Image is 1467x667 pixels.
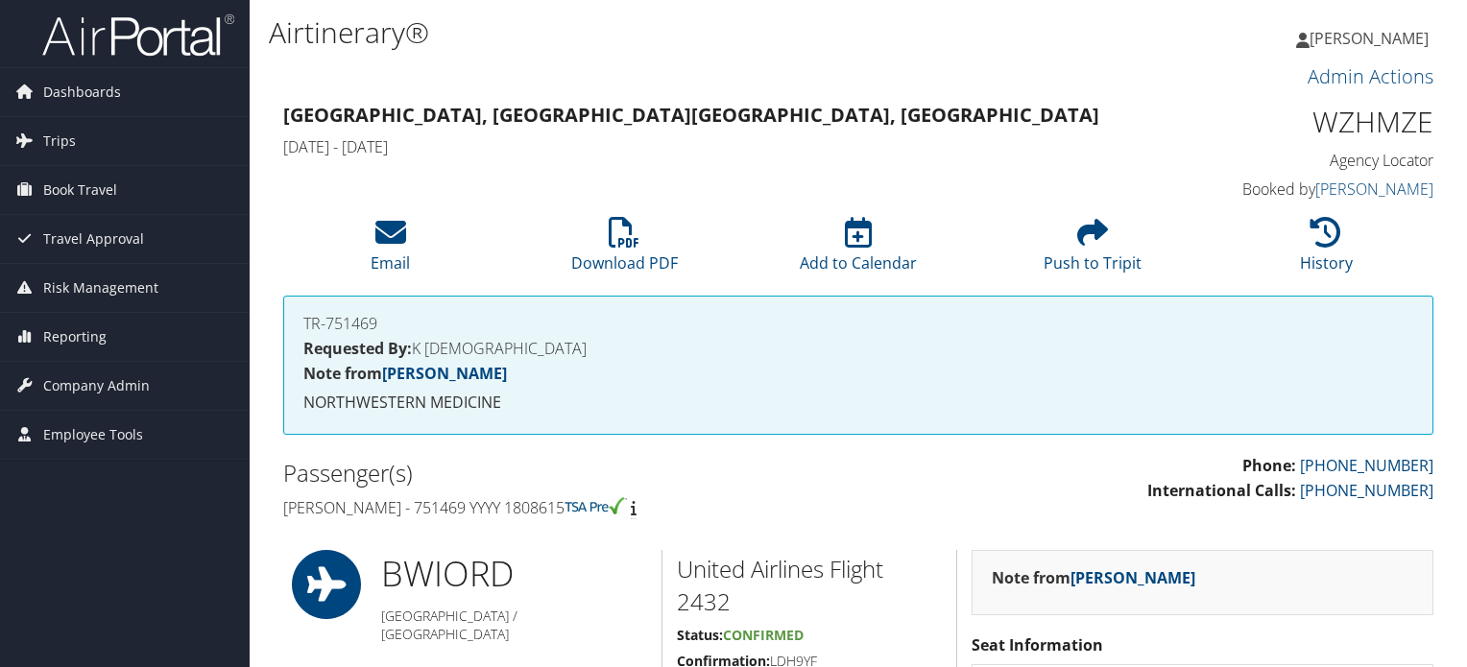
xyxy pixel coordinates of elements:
h4: K [DEMOGRAPHIC_DATA] [303,341,1413,356]
a: [PHONE_NUMBER] [1300,455,1433,476]
a: Email [371,227,410,274]
img: airportal-logo.png [42,12,234,58]
strong: Status: [677,626,723,644]
h1: Airtinerary® [269,12,1055,53]
a: Add to Calendar [800,227,917,274]
span: Risk Management [43,264,158,312]
h2: Passenger(s) [283,457,844,489]
h4: [PERSON_NAME] - 751469 YYYY 1808615 [283,497,844,518]
span: Employee Tools [43,411,143,459]
strong: Phone: [1242,455,1296,476]
strong: [GEOGRAPHIC_DATA], [GEOGRAPHIC_DATA] [GEOGRAPHIC_DATA], [GEOGRAPHIC_DATA] [283,102,1099,128]
span: Trips [43,117,76,165]
h4: Agency Locator [1167,150,1433,171]
a: [PERSON_NAME] [1315,179,1433,200]
a: [PERSON_NAME] [382,363,507,384]
a: Admin Actions [1308,63,1433,89]
span: [PERSON_NAME] [1310,28,1429,49]
p: NORTHWESTERN MEDICINE [303,391,1413,416]
h1: WZHMZE [1167,102,1433,142]
strong: Note from [303,363,507,384]
h1: BWI ORD [381,550,647,598]
img: tsa-precheck.png [565,497,627,514]
h2: United Airlines Flight 2432 [677,553,942,617]
a: Download PDF [571,227,678,274]
a: [PERSON_NAME] [1296,10,1448,67]
span: Book Travel [43,166,117,214]
strong: Seat Information [972,634,1103,655]
a: History [1300,227,1353,274]
h4: TR-751469 [303,316,1413,331]
strong: International Calls: [1147,480,1296,501]
a: [PHONE_NUMBER] [1300,480,1433,501]
h4: Booked by [1167,179,1433,200]
a: [PERSON_NAME] [1070,567,1195,588]
span: Travel Approval [43,215,144,263]
span: Reporting [43,313,107,361]
strong: Note from [992,567,1195,588]
strong: Requested By: [303,338,412,359]
span: Dashboards [43,68,121,116]
a: Push to Tripit [1044,227,1142,274]
h4: [DATE] - [DATE] [283,136,1139,157]
h5: [GEOGRAPHIC_DATA] / [GEOGRAPHIC_DATA] [381,607,647,644]
span: Company Admin [43,362,150,410]
span: Confirmed [723,626,804,644]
